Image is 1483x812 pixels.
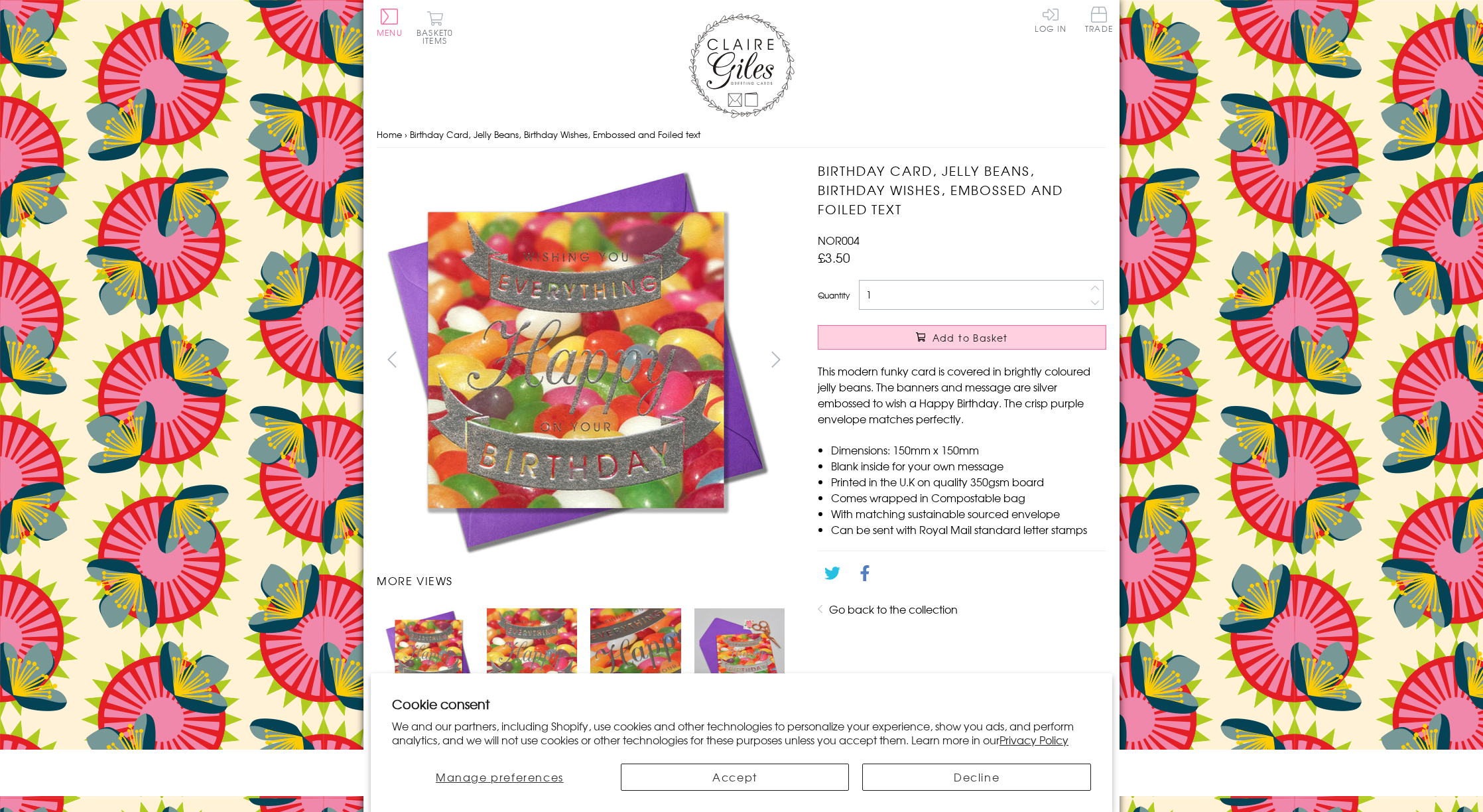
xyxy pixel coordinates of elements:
[862,764,1091,791] button: Decline
[1085,7,1113,35] a: Trade
[417,11,453,44] button: Basket0 items
[383,608,474,699] img: Birthday Card, Jelly Beans, Birthday Wishes, Embossed and Foiled text
[621,764,850,791] button: Accept
[818,325,1106,350] button: Add to Basket
[688,602,791,705] li: Carousel Page 4
[933,331,1008,344] span: Add to Basket
[831,458,1106,474] li: Blank inside for your own message
[694,608,785,699] img: Birthday Card, Jelly Beans, Birthday Wishes, Embossed and Foiled text
[377,602,791,809] ul: Carousel Pagination
[377,161,775,559] img: Birthday Card, Jelly Beans, Birthday Wishes, Embossed and Foiled text
[1085,7,1113,33] span: Trade
[377,128,402,141] a: Home
[422,27,453,46] span: 0 items
[392,719,1091,747] p: We and our partners, including Shopify, use cookies and other technologies to personalize your ex...
[590,608,680,699] img: Birthday Card, Jelly Beans, Birthday Wishes, Embossed and Foiled text
[818,248,850,267] span: £3.50
[410,128,700,141] span: Birthday Card, Jelly Beans, Birthday Wishes, Embossed and Foiled text
[831,521,1106,537] li: Can be sent with Royal Mail standard letter stamps
[436,769,564,785] span: Manage preferences
[377,573,791,588] h3: More views
[831,490,1106,506] li: Comes wrapped in Compostable bag
[377,9,403,36] button: Menu
[761,344,791,374] button: next
[831,442,1106,458] li: Dimensions: 150mm x 150mm
[392,764,608,791] button: Manage preferences
[818,232,860,248] span: NOR004
[1035,7,1066,33] a: Log In
[377,121,1106,149] nav: breadcrumbs
[831,506,1106,521] li: With matching sustainable sourced envelope
[377,27,403,38] span: Menu
[999,732,1068,748] a: Privacy Policy
[829,601,958,617] a: Go back to the collection
[377,602,480,705] li: Carousel Page 1 (Current Slide)
[405,128,407,141] span: ›
[791,161,1189,559] img: Birthday Card, Jelly Beans, Birthday Wishes, Embossed and Foiled text
[831,474,1106,490] li: Printed in the U.K on quality 350gsm board
[392,695,1091,713] h2: Cookie consent
[818,363,1106,427] p: This modern funky card is covered in brightly coloured jelly beans. The banners and message are s...
[584,602,687,705] li: Carousel Page 3
[688,13,795,118] img: Claire Giles Greetings Cards
[487,608,577,699] img: Birthday Card, Jelly Beans, Birthday Wishes, Embossed and Foiled text
[818,289,850,301] label: Quantity
[377,344,407,374] button: prev
[818,161,1106,218] h1: Birthday Card, Jelly Beans, Birthday Wishes, Embossed and Foiled text
[480,602,584,705] li: Carousel Page 2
